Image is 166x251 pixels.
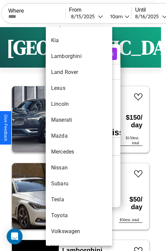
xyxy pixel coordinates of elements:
[3,114,8,141] div: Give Feedback
[46,112,112,128] li: Maserati
[46,160,112,176] li: Nissan
[46,48,112,64] li: Lamborghini
[46,32,112,48] li: Kia
[46,176,112,192] li: Subaru
[46,128,112,144] li: Mazda
[7,228,23,244] div: Open Intercom Messenger
[46,223,112,239] li: Volkswagen
[46,208,112,223] li: Toyota
[46,144,112,160] li: Mercedes
[46,192,112,208] li: Tesla
[46,80,112,96] li: Lexus
[46,64,112,80] li: Land Rover
[46,96,112,112] li: Lincoln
